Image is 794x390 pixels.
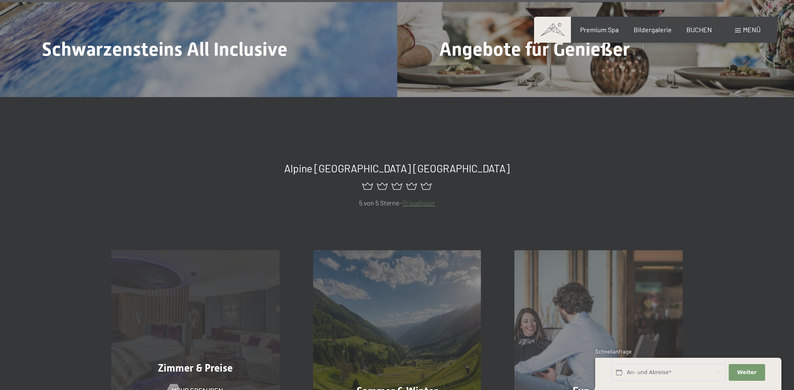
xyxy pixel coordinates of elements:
[403,199,435,207] a: Tripadivsor
[439,38,630,60] span: Angebote für Genießer
[158,362,233,374] span: Zimmer & Preise
[737,369,757,376] span: Weiter
[595,348,632,355] span: Schnellanfrage
[634,26,672,33] a: Bildergalerie
[42,38,288,60] span: Schwarzensteins All Inclusive
[580,26,619,33] a: Premium Spa
[743,26,761,33] span: Menü
[729,364,765,381] button: Weiter
[284,162,510,174] span: Alpine [GEOGRAPHIC_DATA] [GEOGRAPHIC_DATA]
[686,26,712,33] a: BUCHEN
[111,198,683,208] p: 5 von 5 Sterne -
